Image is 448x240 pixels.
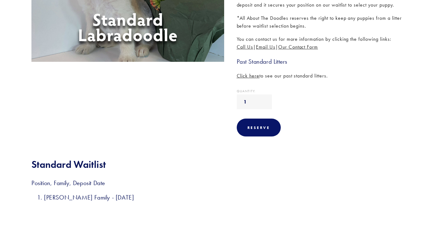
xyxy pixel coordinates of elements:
[237,89,417,93] div: Quantity:
[31,179,417,187] h3: Position, Family, Deposit Date
[237,72,417,80] p: to see our past standard litters.
[237,73,260,79] a: Click here
[237,14,417,30] p: *All About The Doodles reserves the right to keep any puppies from a litter before waitlist selec...
[237,94,272,109] input: Quantity
[31,158,417,170] h2: Standard Waitlist
[256,44,275,50] a: Email Us
[237,119,281,136] div: Reserve
[247,125,270,130] div: Reserve
[278,44,318,50] a: Our Contact Form
[237,57,417,66] h3: Past Standard Litters
[237,35,417,51] p: You can contact us for more information by clicking the following links: | |
[44,193,417,201] h3: [PERSON_NAME] Family - [DATE]
[237,44,253,50] a: Call Us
